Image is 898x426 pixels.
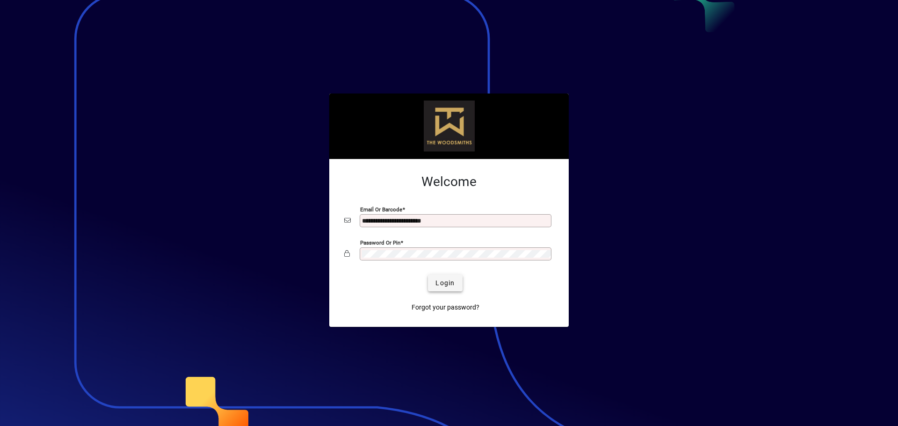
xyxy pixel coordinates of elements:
[428,274,462,291] button: Login
[435,278,455,288] span: Login
[344,174,554,190] h2: Welcome
[360,206,402,213] mat-label: Email or Barcode
[412,303,479,312] span: Forgot your password?
[360,239,400,246] mat-label: Password or Pin
[408,299,483,316] a: Forgot your password?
